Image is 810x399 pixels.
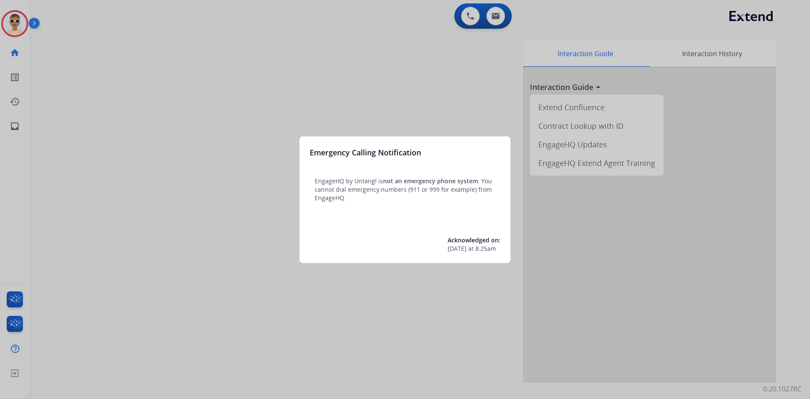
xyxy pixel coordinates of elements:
[763,384,802,394] p: 0.20.1027RC
[448,236,500,244] span: Acknowledged on:
[475,244,496,253] span: 8:25am
[448,244,467,253] span: [DATE]
[383,177,478,185] span: not an emergency phone system
[448,244,500,253] div: at
[315,177,495,202] p: EngageHQ by Untangl is . You cannot dial emergency numbers (911 or 999 for example) from EngageHQ.
[310,147,421,158] h3: Emergency Calling Notification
